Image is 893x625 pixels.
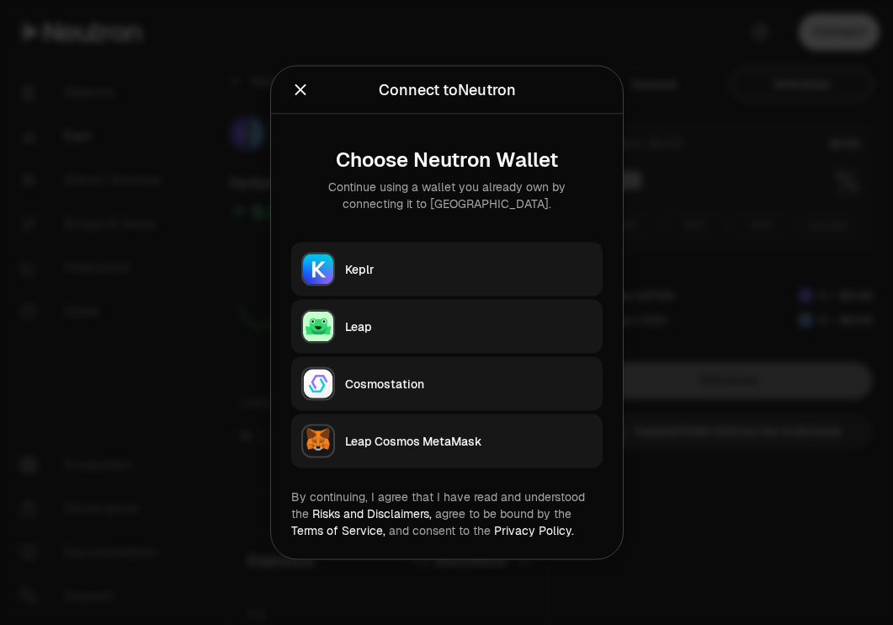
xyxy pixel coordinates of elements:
div: Cosmostation [345,376,593,393]
button: CosmostationCosmostation [291,357,603,411]
img: Leap Cosmos MetaMask [303,426,333,457]
div: Connect to Neutron [378,78,515,102]
img: Keplr [303,254,333,285]
img: Cosmostation [303,369,333,399]
div: Continue using a wallet you already own by connecting it to [GEOGRAPHIC_DATA]. [305,179,589,212]
a: Terms of Service, [291,523,385,538]
button: Leap Cosmos MetaMaskLeap Cosmos MetaMask [291,414,603,468]
button: KeplrKeplr [291,243,603,296]
button: Close [291,78,310,102]
div: Choose Neutron Wallet [305,148,589,172]
button: LeapLeap [291,300,603,354]
div: Keplr [345,261,593,278]
img: Leap [303,312,333,342]
a: Risks and Disclaimers, [312,506,432,521]
div: Leap Cosmos MetaMask [345,433,593,450]
div: Leap [345,318,593,335]
a: Privacy Policy. [494,523,574,538]
div: By continuing, I agree that I have read and understood the agree to be bound by the and consent t... [291,489,603,539]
